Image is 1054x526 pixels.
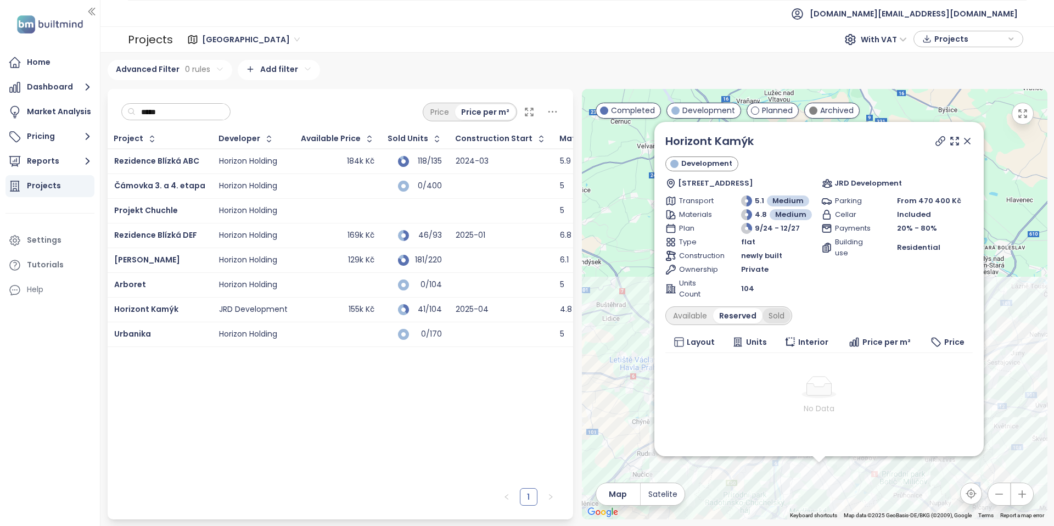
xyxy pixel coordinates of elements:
a: Tutorials [5,254,94,276]
span: newly built [741,250,782,261]
span: Materials [679,209,717,220]
div: Horizon Holding [219,280,277,290]
div: Add filter [238,60,320,80]
span: Cellar [834,209,872,220]
a: Terms (opens in new tab) [978,512,994,518]
span: Satelite [648,488,677,500]
a: Urbanika [114,328,151,339]
span: Planned [762,104,793,116]
a: Projects [5,175,94,197]
div: JRD Development [219,305,288,315]
div: 5 [560,280,564,290]
div: 0/400 [414,182,442,189]
a: Rezidence Blízká ABC [114,155,199,166]
button: Map [596,483,640,505]
span: Map [609,488,627,500]
b: - [945,444,949,455]
span: Price [944,336,964,348]
div: 5 [560,329,564,339]
button: Satelite [641,483,685,505]
a: Report a map error [1000,512,1044,518]
div: Materials [559,135,598,142]
span: [STREET_ADDRESS] [677,178,753,189]
div: 2025-01 [456,231,485,240]
a: Arboret [114,279,146,290]
div: Home [27,55,51,69]
span: JRD Development [834,178,901,189]
a: Market Analysis [5,101,94,123]
div: Horizon Holding [219,206,277,216]
div: 184k Kč [347,156,374,166]
button: left [498,488,515,506]
b: - [877,444,882,455]
div: Price per m² [455,104,515,120]
span: Medium [775,209,806,220]
div: Project [114,135,143,142]
span: flat [741,237,755,248]
span: Praha [202,31,300,48]
div: 181/220 [414,256,442,264]
a: 1 [520,489,537,505]
div: Price [424,104,455,120]
span: Archived [820,104,854,116]
span: Development [682,104,735,116]
div: Developer [218,135,260,142]
span: 104 [741,283,754,294]
span: Čámovka 3. a 4. etapa [114,180,205,191]
span: Interior [798,336,828,348]
div: Horizon Holding [219,255,277,265]
span: right [547,494,554,500]
span: Residential [896,242,940,253]
span: Units Count [679,278,717,300]
div: 5 [560,181,564,191]
button: Pricing [5,126,94,148]
span: Building use [834,237,872,259]
a: [PERSON_NAME] [114,254,180,265]
span: 4.8 [755,209,767,220]
button: Dashboard [5,76,94,98]
span: Price per m² [862,336,911,348]
li: Next Page [542,488,559,506]
span: Units [745,336,766,348]
span: Sold Units [388,135,428,142]
span: 20% - 80% [896,223,937,233]
div: 46/93 [414,232,442,239]
div: 5.9 [560,156,571,166]
a: Horizont Kamýk [114,304,178,315]
div: button [920,31,1017,47]
div: Help [5,279,94,301]
span: 5.1 [755,195,764,206]
div: 2025-04 [456,305,489,315]
span: Rezidence Blízká DEF [114,230,197,240]
span: Layout [686,336,714,348]
span: Construction [679,250,717,261]
div: 6.1 [560,255,569,265]
div: Projects [27,179,61,193]
div: 155k Kč [349,305,374,315]
span: Medium [772,195,804,206]
img: logo [14,13,86,36]
div: 6.8 [560,231,571,240]
span: [DOMAIN_NAME][EMAIL_ADDRESS][DOMAIN_NAME] [810,1,1018,27]
div: Horizon Holding [219,181,277,191]
img: Google [585,505,621,519]
a: Open this area in Google Maps (opens a new window) [585,505,621,519]
div: 41/104 [414,306,442,313]
div: Settings [27,233,61,247]
span: With VAT [861,31,907,48]
span: 0 rules [185,63,210,75]
a: Settings [5,230,94,251]
div: Horizon Holding [219,329,277,339]
span: Transport [679,195,717,206]
div: 169k Kč [347,231,374,240]
span: Projects [934,31,1005,47]
div: 0/170 [414,331,442,338]
div: Available Price [301,135,361,142]
div: Horizon Holding [219,156,277,166]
